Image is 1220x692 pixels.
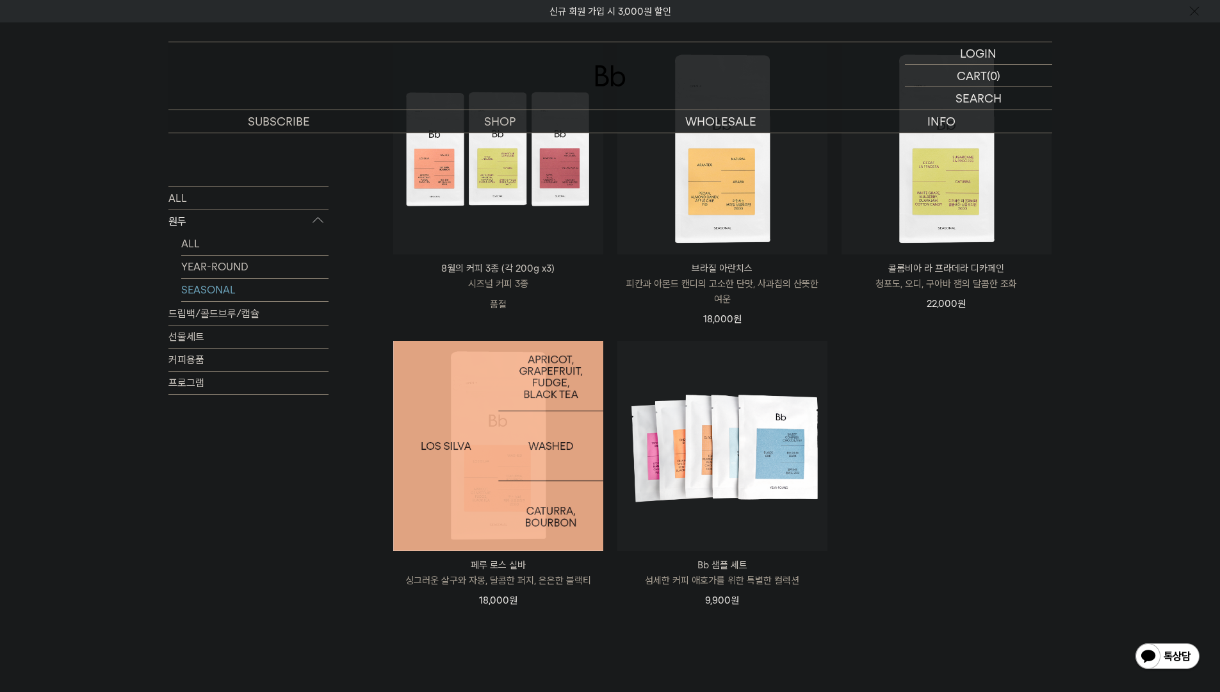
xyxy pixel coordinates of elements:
[905,65,1052,87] a: CART (0)
[393,557,603,588] a: 페루 로스 실바 싱그러운 살구와 자몽, 달콤한 퍼지, 은은한 블랙티
[168,302,329,324] a: 드립백/콜드브루/캡슐
[610,110,831,133] p: WHOLESALE
[393,44,603,254] img: 8월의 커피 3종 (각 200g x3)
[956,87,1002,110] p: SEARCH
[842,44,1052,254] img: 콜롬비아 라 프라데라 디카페인
[957,298,966,309] span: 원
[617,573,827,588] p: 섬세한 커피 애호가를 위한 특별한 컬렉션
[389,110,610,133] a: SHOP
[842,261,1052,276] p: 콜롬비아 라 프라데라 디카페인
[393,573,603,588] p: 싱그러운 살구와 자몽, 달콤한 퍼지, 은은한 블랙티
[168,186,329,209] a: ALL
[1134,642,1201,673] img: 카카오톡 채널 1:1 채팅 버튼
[617,341,827,551] img: Bb 샘플 세트
[168,210,329,233] p: 원두
[549,6,671,17] a: 신규 회원 가입 시 3,000원 할인
[393,557,603,573] p: 페루 로스 실바
[168,325,329,347] a: 선물세트
[595,65,626,86] img: 로고
[168,371,329,393] a: 프로그램
[703,313,742,325] span: 18,000
[393,261,603,276] p: 8월의 커피 3종 (각 200g x3)
[842,261,1052,292] a: 콜롬비아 라 프라데라 디카페인 청포도, 오디, 구아바 잼의 달콤한 조화
[617,44,827,254] img: 브라질 아란치스
[905,42,1052,65] a: LOGIN
[927,298,966,309] span: 22,000
[617,557,827,573] p: Bb 샘플 세트
[181,278,329,301] a: SEASONAL
[168,110,389,133] a: SUBSCRIBE
[617,261,827,276] p: 브라질 아란치스
[479,595,517,606] span: 18,000
[617,261,827,307] a: 브라질 아란치스 피칸과 아몬드 캔디의 고소한 단맛, 사과칩의 산뜻한 여운
[957,65,987,86] p: CART
[393,341,603,551] a: 페루 로스 실바
[393,276,603,292] p: 시즈널 커피 3종
[181,255,329,277] a: YEAR-ROUND
[393,261,603,292] a: 8월의 커피 3종 (각 200g x3) 시즈널 커피 3종
[617,276,827,307] p: 피칸과 아몬드 캔디의 고소한 단맛, 사과칩의 산뜻한 여운
[509,595,517,606] span: 원
[831,110,1052,133] p: INFO
[731,595,739,606] span: 원
[181,232,329,254] a: ALL
[733,313,742,325] span: 원
[705,595,739,606] span: 9,900
[393,341,603,551] img: 1000000480_add2_053.jpg
[987,65,1000,86] p: (0)
[842,276,1052,292] p: 청포도, 오디, 구아바 잼의 달콤한 조화
[393,292,603,317] p: 품절
[960,42,996,64] p: LOGIN
[617,557,827,588] a: Bb 샘플 세트 섬세한 커피 애호가를 위한 특별한 컬렉션
[168,348,329,370] a: 커피용품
